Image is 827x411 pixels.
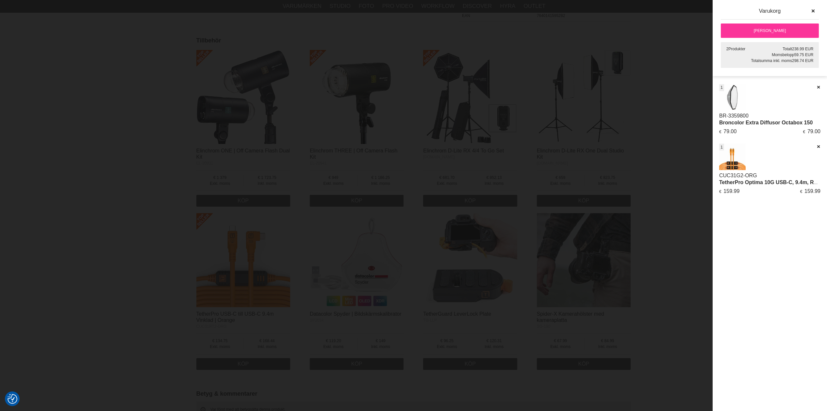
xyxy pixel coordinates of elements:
[719,84,746,111] img: Broncolor Extra Diffusor Octabox 150
[8,393,17,405] button: Samtyckesinställningar
[792,47,813,51] span: 238.99 EUR
[720,85,723,90] span: 1
[719,144,746,170] img: TetherPro Optima 10G USB-C, 9.4m, Rak, Orange
[720,144,723,150] span: 1
[751,58,792,63] span: Totalsumma inkl. moms
[8,394,17,404] img: Revisit consent button
[719,173,757,178] a: CUC31G2-ORG
[772,53,794,57] span: Momsbelopp
[804,188,820,194] span: 159.99
[723,188,739,194] span: 159.99
[726,47,729,51] span: 2
[719,113,749,119] a: BR-3359800
[783,47,792,51] span: Totalt
[794,53,814,57] span: 59.75 EUR
[721,24,819,38] a: [PERSON_NAME]
[719,120,813,125] a: Broncolor Extra Diffusor Octabox 150
[792,58,813,63] span: 298.74 EUR
[728,47,745,51] span: Produkter
[807,129,820,134] span: 79.00
[759,8,781,14] span: Varukorg
[723,129,736,134] span: 79.00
